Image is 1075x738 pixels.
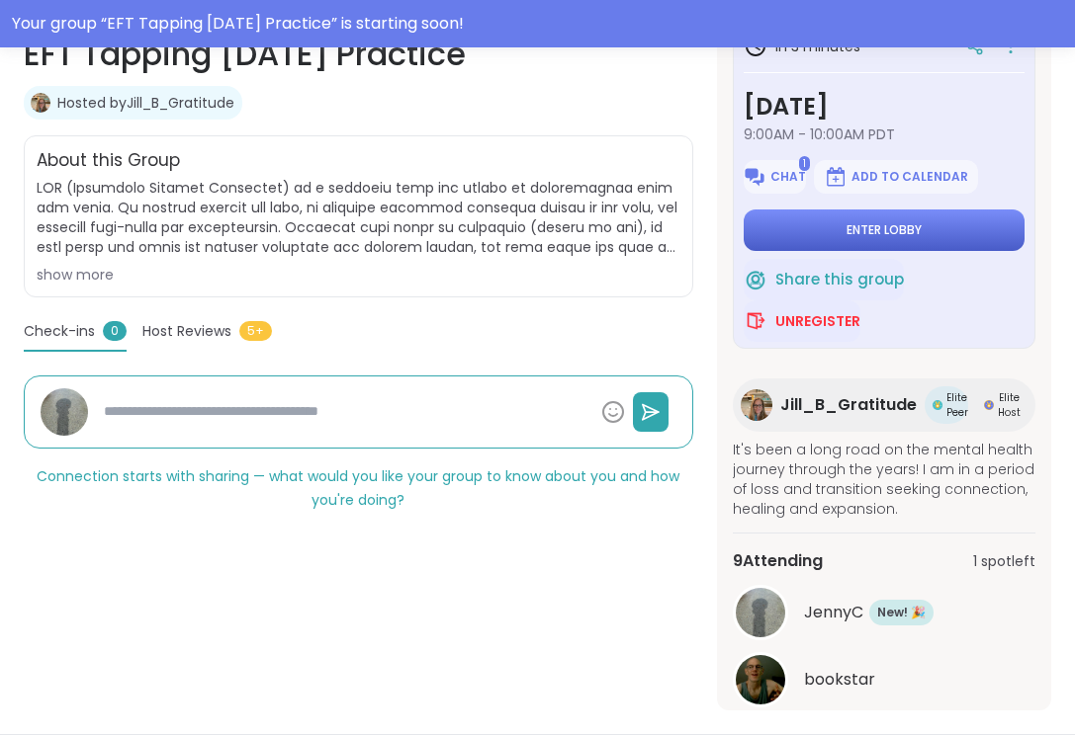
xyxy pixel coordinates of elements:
img: Elite Host [984,400,994,410]
button: Unregister [744,300,860,342]
img: JennyC [41,388,88,436]
span: Elite Host [998,390,1021,420]
img: JennyC [736,588,785,637]
img: ShareWell Logomark [743,165,766,189]
span: bookstar [804,668,875,692]
span: Enter lobby [847,222,922,238]
button: Add to Calendar [814,160,978,194]
span: Host Reviews [142,321,231,342]
span: JennyC [804,601,863,624]
span: Check-ins [24,321,95,342]
span: Unregister [775,311,860,331]
span: 0 [103,321,127,341]
span: 1 [799,156,810,171]
span: It's been a long road on the mental health journey through the years! I am in a period of loss an... [733,440,1035,519]
span: 5+ [239,321,272,341]
a: Hosted byJill_B_Gratitude [57,93,234,113]
span: Elite Peer [946,390,968,420]
img: ShareWell Logomark [824,165,848,189]
button: Enter lobby [744,209,1025,251]
img: ShareWell Logomark [744,309,767,333]
img: ShareWell Logomark [744,268,767,291]
img: Elite Peer [933,400,942,410]
a: bookstarbookstar [733,652,1035,707]
span: 9 Attending [733,549,823,573]
a: Jill_B_GratitudeJill_B_GratitudeElite PeerElite PeerElite HostElite Host [733,378,1035,432]
div: Your group “ EFT Tapping [DATE] Practice ” is starting soon! [12,12,1063,36]
button: Chat [744,160,806,194]
span: 9:00AM - 10:00AM PDT [744,124,1025,144]
span: Add to Calendar [851,169,968,185]
h1: EFT Tapping [DATE] Practice [24,31,693,78]
span: New! 🎉 [877,604,926,620]
img: bookstar [736,655,785,704]
a: JennyCJennyCNew! 🎉 [733,585,1035,640]
span: Chat [770,169,806,185]
h3: [DATE] [744,89,1025,124]
span: 1 spot left [973,551,1035,572]
span: Jill_B_Gratitude [780,393,917,417]
img: Jill_B_Gratitude [31,93,50,113]
img: Jill_B_Gratitude [741,389,772,421]
span: Connection starts with sharing — what would you like your group to know about you and how you're ... [37,466,679,510]
div: show more [37,265,680,285]
span: LOR (Ipsumdolo Sitamet Consectet) ad e seddoeiu temp inc utlabo et doloremagnaa enim adm venia. Q... [37,178,680,257]
h2: About this Group [37,148,180,174]
span: Share this group [775,269,904,291]
button: Share this group [744,259,904,300]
